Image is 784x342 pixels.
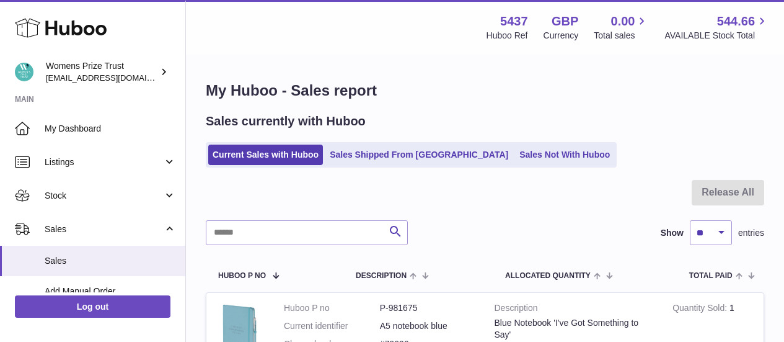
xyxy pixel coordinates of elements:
[738,227,764,239] span: entries
[356,272,407,280] span: Description
[664,30,769,42] span: AVAILABLE Stock Total
[594,30,649,42] span: Total sales
[284,302,380,314] dt: Huboo P no
[380,302,476,314] dd: P-981675
[544,30,579,42] div: Currency
[495,317,654,341] div: Blue Notebook 'I've Got Something to Say'
[500,13,528,30] strong: 5437
[664,13,769,42] a: 544.66 AVAILABLE Stock Total
[45,223,163,235] span: Sales
[208,145,323,165] a: Current Sales with Huboo
[672,303,729,316] strong: Quantity Sold
[46,73,182,83] span: [EMAIL_ADDRESS][DOMAIN_NAME]
[45,123,176,135] span: My Dashboard
[689,272,733,280] span: Total paid
[15,295,170,318] a: Log out
[45,190,163,202] span: Stock
[218,272,266,280] span: Huboo P no
[45,156,163,168] span: Listings
[325,145,513,165] a: Sales Shipped From [GEOGRAPHIC_DATA]
[487,30,528,42] div: Huboo Ref
[661,227,684,239] label: Show
[46,60,157,84] div: Womens Prize Trust
[505,272,591,280] span: ALLOCATED Quantity
[15,63,33,81] img: info@womensprizeforfiction.co.uk
[594,13,649,42] a: 0.00 Total sales
[611,13,635,30] span: 0.00
[45,286,176,297] span: Add Manual Order
[45,255,176,267] span: Sales
[717,13,755,30] span: 544.66
[495,302,654,317] strong: Description
[515,145,614,165] a: Sales Not With Huboo
[206,81,764,101] h1: My Huboo - Sales report
[284,320,380,332] dt: Current identifier
[380,320,476,332] dd: A5 notebook blue
[206,113,366,130] h2: Sales currently with Huboo
[552,13,578,30] strong: GBP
